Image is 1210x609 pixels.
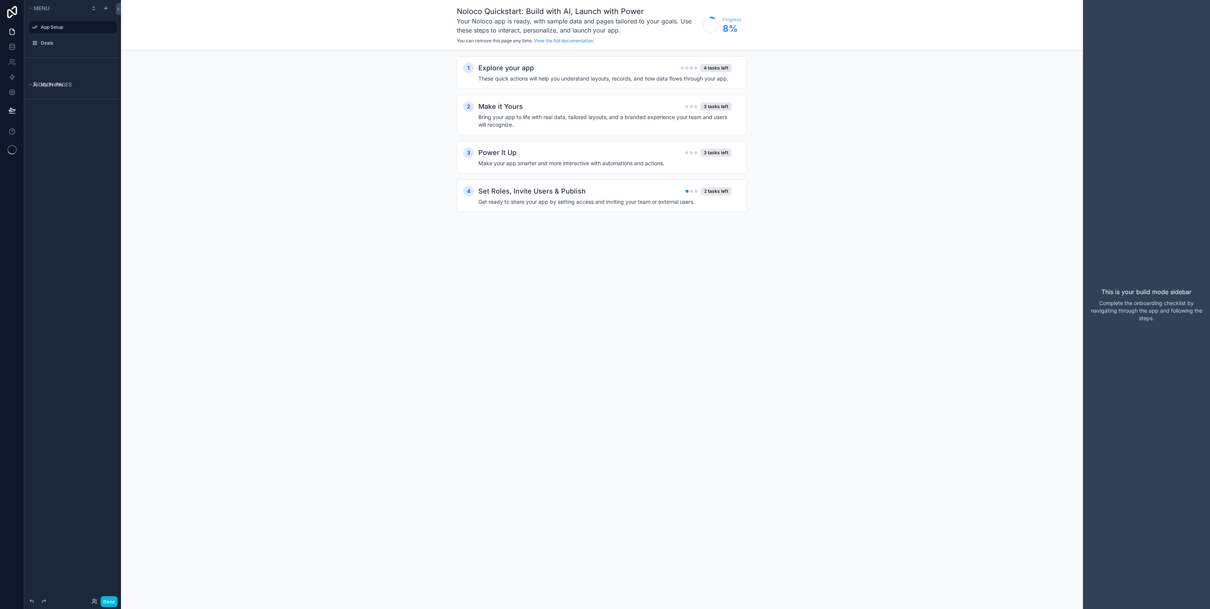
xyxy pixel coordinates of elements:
div: 4 tasks left [700,64,732,72]
h2: Explore your app [478,63,534,73]
div: 4 [463,186,474,197]
div: 2 tasks left [701,187,732,195]
h1: Noloco Quickstart: Build with AI, Launch with Power [457,6,698,17]
span: Progress [723,17,741,23]
h2: Power It Up [478,147,517,158]
h4: Make your app smarter and more interactive with automations and actions. [478,160,732,167]
button: Hidden pages [27,79,113,90]
p: Complete the onboarding checklist by navigating through the app and following the steps. [1089,299,1204,322]
h2: Set Roles, Invite Users & Publish [478,186,586,197]
p: This is your build mode sidebar [1101,287,1191,296]
h4: These quick actions will help you understand layouts, records, and how data flows through your app. [478,75,732,82]
span: Menu [34,5,50,11]
h3: Your Noloco app is ready, with sample data and pages tailored to your goals. Use these steps to i... [457,17,698,35]
h4: Get ready to share your app by setting access and inviting your team or external users. [478,198,732,206]
button: Menu [27,3,86,14]
button: Done [101,596,118,607]
a: View the full documentation. [534,38,594,43]
span: 8 % [723,23,741,35]
span: You can remove this page any time. [457,38,533,43]
div: 3 tasks left [700,149,732,157]
div: 3 [463,147,474,158]
div: 3 tasks left [700,102,732,111]
div: 2 [463,101,474,112]
label: Deals [41,40,112,46]
h4: Bring your app to life with real data, tailored layouts, and a branded experience your team and u... [478,113,732,129]
h2: Make it Yours [478,101,523,112]
div: scrollable content [121,50,1083,233]
label: My Profile [41,82,112,88]
label: App Setup [41,24,112,30]
div: 1 [463,63,474,73]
